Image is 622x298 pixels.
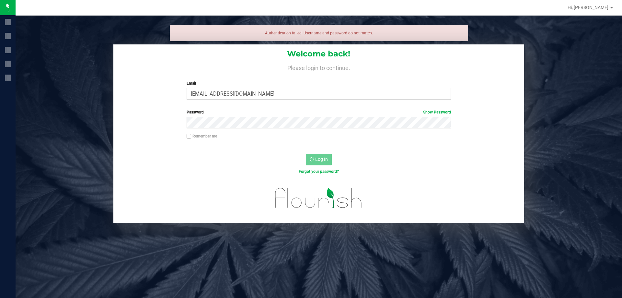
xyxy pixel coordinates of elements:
label: Remember me [187,133,217,139]
a: Show Password [423,110,451,114]
h4: Please login to continue. [113,64,524,71]
span: Log In [315,157,328,162]
span: Password [187,110,204,114]
div: Authentication failed. Username and password do not match. [170,25,468,41]
span: Hi, [PERSON_NAME]! [568,5,610,10]
input: Remember me [187,134,191,138]
a: Forgot your password? [299,169,339,174]
button: Log In [306,154,332,165]
label: Email [187,80,451,86]
h1: Welcome back! [113,50,524,58]
img: flourish_logo.svg [267,182,370,215]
